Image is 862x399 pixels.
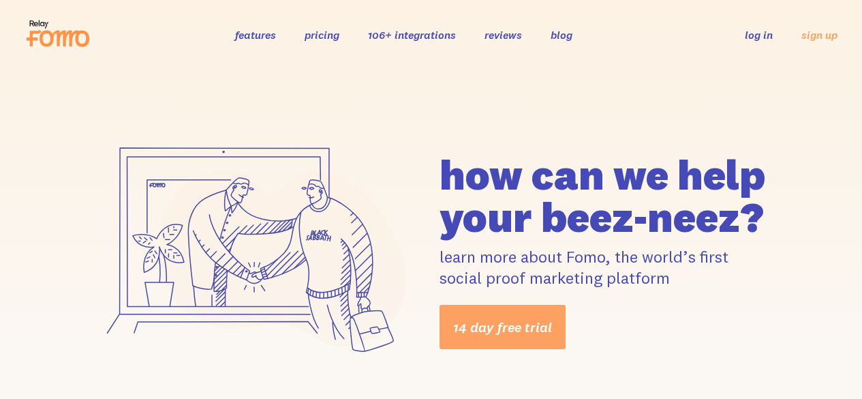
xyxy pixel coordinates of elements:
[440,305,566,349] a: 14 day free trial
[235,28,276,42] a: features
[440,153,773,238] h1: how can we help your beez-neez?
[745,28,773,42] a: log in
[484,28,522,42] a: reviews
[551,28,572,42] a: blog
[801,28,837,42] a: sign up
[368,28,456,42] a: 106+ integrations
[440,246,773,289] p: learn more about Fomo, the world’s first social proof marketing platform
[305,28,339,42] a: pricing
